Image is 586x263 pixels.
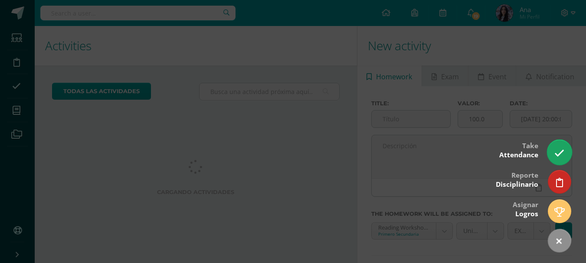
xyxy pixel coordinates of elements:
span: Disciplinario [496,180,538,189]
span: Attendance [499,150,538,159]
div: Take [499,136,538,164]
span: Logros [515,209,538,218]
div: Asignar [513,195,538,223]
div: Reporte [496,165,538,193]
